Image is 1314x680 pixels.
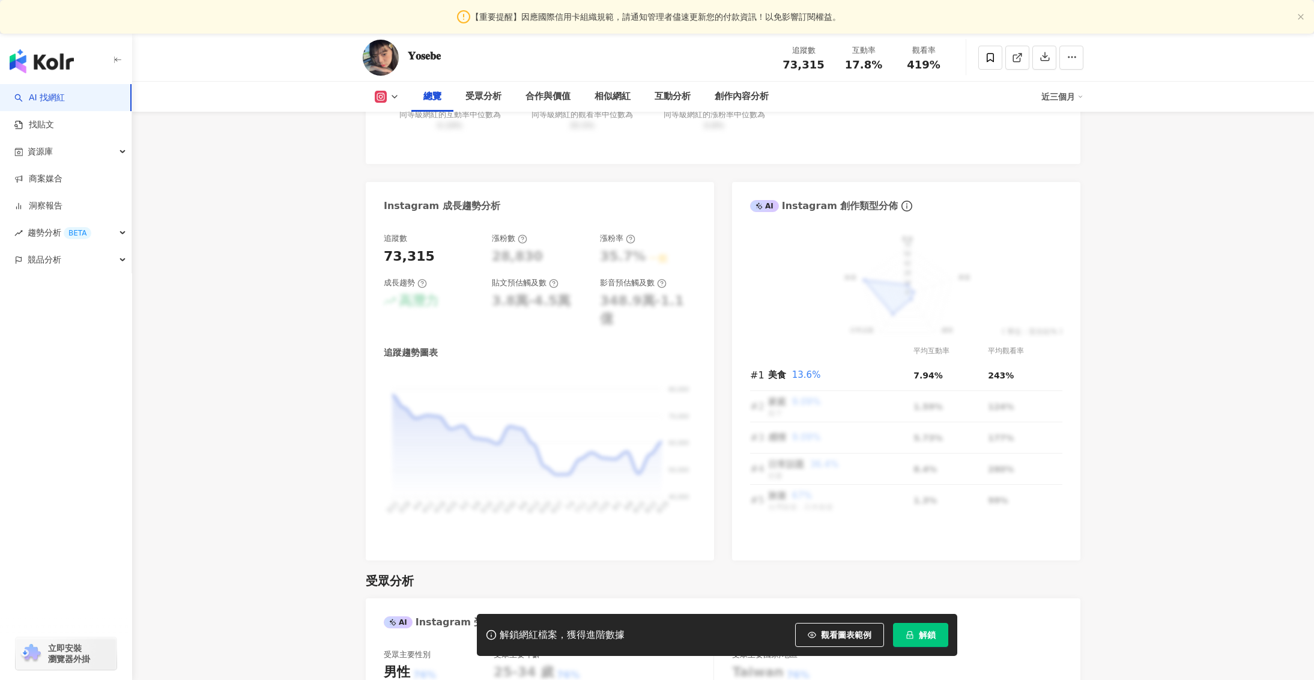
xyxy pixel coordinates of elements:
div: 平均互動率 [913,345,988,357]
span: 美食 [768,369,786,380]
button: close [1297,13,1304,21]
div: 創作內容分析 [715,90,769,104]
div: BETA [64,227,91,239]
span: close [1297,13,1304,20]
div: 貼文預估觸及數 [492,278,559,288]
div: 影音預估觸及數 [600,278,667,288]
img: logo [10,49,74,73]
div: 相似網紅 [595,90,631,104]
div: 互動率 [841,44,886,56]
span: 趨勢分析 [28,219,91,246]
span: lock [906,631,914,639]
span: 觀看圖表範例 [821,630,871,640]
div: 解鎖網紅檔案，獲得進階數據 [500,629,625,642]
span: 13.6% [792,369,821,380]
span: 資源庫 [28,138,53,165]
div: #1 [750,368,768,383]
a: 洞察報告 [14,200,62,212]
div: Instagram 創作類型分佈 [750,199,898,213]
img: chrome extension [19,644,43,663]
span: 競品分析 [28,246,61,273]
div: 追蹤數 [384,233,407,244]
div: 受眾分析 [465,90,501,104]
div: 同等級網紅的漲粉率中位數為 [662,109,767,131]
a: chrome extension立即安裝 瀏覽器外掛 [16,637,117,670]
div: 同等級網紅的互動率中位數為 [398,109,503,131]
div: 合作與價值 [525,90,571,104]
span: 73,315 [783,58,824,71]
div: 漲粉率 [600,233,635,244]
div: 漲粉數 [492,233,527,244]
span: 35.5% [569,121,594,130]
span: 立即安裝 瀏覽器外掛 [48,643,90,664]
button: 解鎖 [893,623,948,647]
span: rise [14,229,23,237]
span: 419% [907,59,940,71]
a: 商案媒合 [14,173,62,185]
span: 7.94% [913,371,943,380]
span: 0.19% [437,121,462,130]
img: KOL Avatar [363,40,399,76]
span: info-circle [900,199,914,213]
div: Instagram 成長趨勢分析 [384,199,500,213]
div: 73,315 [384,247,435,266]
span: 【重要提醒】因應國際信用卡組織規範，請通知管理者儘速更新您的付款資訊！以免影響訂閱權益。 [471,10,841,23]
div: 近三個月 [1041,87,1083,106]
div: 互動分析 [655,90,691,104]
button: 觀看圖表範例 [795,623,884,647]
div: AI [750,200,779,212]
div: 平均觀看率 [988,345,1062,357]
a: 找貼文 [14,119,54,131]
div: 受眾分析 [366,572,414,589]
div: 追蹤數 [781,44,826,56]
div: 成長趨勢 [384,278,427,288]
span: 0.8% [704,121,724,130]
div: 同等級網紅的觀看率中位數為 [530,109,635,131]
div: 追蹤趨勢圖表 [384,347,438,359]
span: 解鎖 [919,630,936,640]
div: 𝐘𝐨𝐬𝐞𝐛𝐞 [408,48,441,63]
a: searchAI 找網紅 [14,92,65,104]
div: 觀看率 [901,44,946,56]
span: 17.8% [845,59,882,71]
div: 總覽 [423,90,441,104]
span: 243% [988,371,1014,380]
